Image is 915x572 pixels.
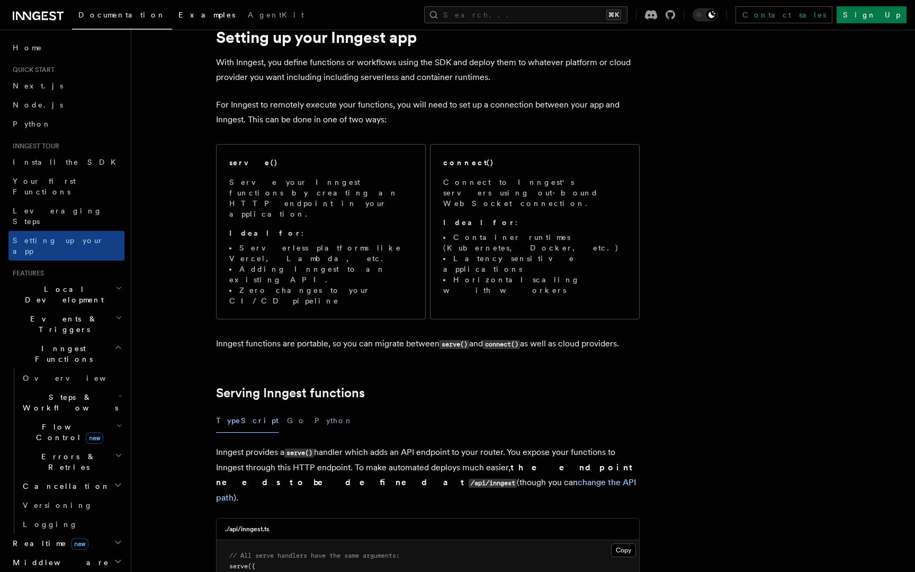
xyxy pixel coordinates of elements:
[225,525,270,533] h3: ./api/inngest.ts
[19,481,110,491] span: Cancellation
[443,218,515,227] strong: Ideal for
[287,409,306,433] button: Go
[8,95,124,114] a: Node.js
[216,409,279,433] button: TypeScript
[216,144,426,319] a: serve()Serve your Inngest functions by creating an HTTP endpoint in your application.Ideal for:Se...
[216,55,640,85] p: With Inngest, you define functions or workflows using the SDK and deploy them to whatever platfor...
[443,253,626,274] li: Latency sensitive applications
[13,120,51,128] span: Python
[23,520,78,529] span: Logging
[8,284,115,305] span: Local Development
[19,447,124,477] button: Errors & Retries
[315,409,353,433] button: Python
[8,369,124,534] div: Inngest Functions
[8,172,124,201] a: Your first Functions
[229,285,412,306] li: Zero changes to your CI/CD pipeline
[8,153,124,172] a: Install the SDK
[837,6,907,23] a: Sign Up
[443,177,626,209] p: Connect to Inngest's servers using out-bound WebSocket connection.
[443,217,626,228] p: :
[8,142,59,150] span: Inngest tour
[248,11,304,19] span: AgentKit
[216,336,640,352] p: Inngest functions are portable, so you can migrate between and as well as cloud providers.
[8,314,115,335] span: Events & Triggers
[19,422,116,443] span: Flow Control
[8,339,124,369] button: Inngest Functions
[19,477,124,496] button: Cancellation
[216,386,365,400] a: Serving Inngest functions
[443,274,626,296] li: Horizontal scaling with workers
[424,6,627,23] button: Search...⌘K
[216,445,640,505] p: Inngest provides a handler which adds an API endpoint to your router. You expose your functions t...
[19,392,118,413] span: Steps & Workflows
[19,369,124,388] a: Overview
[8,534,124,553] button: Realtimenew
[8,309,124,339] button: Events & Triggers
[229,177,412,219] p: Serve your Inngest functions by creating an HTTP endpoint in your application.
[229,229,301,237] strong: Ideal for
[178,11,235,19] span: Examples
[71,538,88,550] span: new
[8,76,124,95] a: Next.js
[23,501,93,510] span: Versioning
[8,38,124,57] a: Home
[19,451,115,472] span: Errors & Retries
[216,28,640,47] h1: Setting up your Inngest app
[229,562,248,570] span: serve
[443,232,626,253] li: Container runtimes (Kubernetes, Docker, etc.)
[606,10,621,20] kbd: ⌘K
[13,158,122,166] span: Install the SDK
[229,552,400,559] span: // All serve handlers have the same arguments:
[19,388,124,417] button: Steps & Workflows
[469,479,517,488] code: /api/inngest
[19,515,124,534] a: Logging
[229,264,412,285] li: Adding Inngest to an existing API.
[8,201,124,231] a: Leveraging Steps
[216,97,640,127] p: For Inngest to remotely execute your functions, you will need to set up a connection between your...
[8,114,124,133] a: Python
[443,157,494,168] h2: connect()
[229,157,278,168] h2: serve()
[172,3,241,29] a: Examples
[439,340,469,349] code: serve()
[483,340,520,349] code: connect()
[86,432,103,444] span: new
[611,543,636,557] button: Copy
[8,280,124,309] button: Local Development
[78,11,166,19] span: Documentation
[13,207,102,226] span: Leveraging Steps
[13,236,104,255] span: Setting up your app
[693,8,718,21] button: Toggle dark mode
[72,3,172,30] a: Documentation
[13,82,63,90] span: Next.js
[23,374,132,382] span: Overview
[229,228,412,238] p: :
[8,343,114,364] span: Inngest Functions
[13,177,76,196] span: Your first Functions
[8,538,88,549] span: Realtime
[19,496,124,515] a: Versioning
[8,557,109,568] span: Middleware
[284,449,314,458] code: serve()
[241,3,310,29] a: AgentKit
[19,417,124,447] button: Flow Controlnew
[8,269,44,278] span: Features
[8,66,55,74] span: Quick start
[229,243,412,264] li: Serverless platforms like Vercel, Lambda, etc.
[430,144,640,319] a: connect()Connect to Inngest's servers using out-bound WebSocket connection.Ideal for:Container ru...
[248,562,255,570] span: ({
[8,553,124,572] button: Middleware
[13,101,63,109] span: Node.js
[8,231,124,261] a: Setting up your app
[13,42,42,53] span: Home
[735,6,832,23] a: Contact sales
